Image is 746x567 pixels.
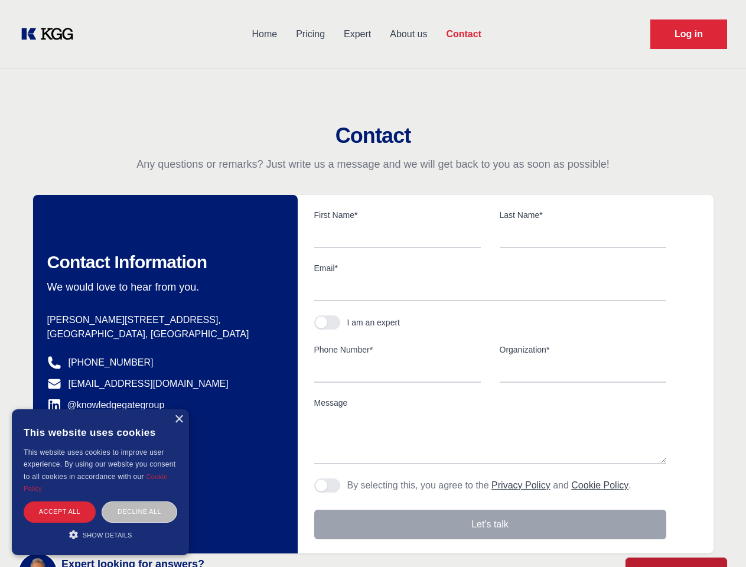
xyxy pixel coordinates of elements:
a: Pricing [286,19,334,50]
a: Request Demo [650,19,727,49]
a: Home [242,19,286,50]
label: Last Name* [500,209,666,221]
label: Message [314,397,666,409]
a: [PHONE_NUMBER] [69,356,154,370]
label: Phone Number* [314,344,481,356]
a: Contact [436,19,491,50]
span: This website uses cookies to improve user experience. By using our website you consent to all coo... [24,448,175,481]
a: Cookie Policy [571,480,628,490]
h2: Contact [14,124,732,148]
p: [GEOGRAPHIC_DATA], [GEOGRAPHIC_DATA] [47,327,279,341]
label: First Name* [314,209,481,221]
a: Expert [334,19,380,50]
p: By selecting this, you agree to the and . [347,478,631,493]
label: Email* [314,262,666,274]
span: Show details [83,532,132,539]
div: Decline all [102,501,177,522]
button: Let's talk [314,510,666,539]
a: Cookie Policy [24,473,168,492]
iframe: Chat Widget [687,510,746,567]
a: Privacy Policy [491,480,550,490]
p: Any questions or remarks? Just write us a message and we will get back to you as soon as possible! [14,157,732,171]
div: Close [174,415,183,424]
p: [PERSON_NAME][STREET_ADDRESS], [47,313,279,327]
a: KOL Knowledge Platform: Talk to Key External Experts (KEE) [19,25,83,44]
h2: Contact Information [47,252,279,273]
div: Accept all [24,501,96,522]
a: [EMAIL_ADDRESS][DOMAIN_NAME] [69,377,229,391]
div: This website uses cookies [24,418,177,447]
div: Show details [24,529,177,540]
label: Organization* [500,344,666,356]
a: @knowledgegategroup [47,398,165,412]
p: We would love to hear from you. [47,280,279,294]
a: About us [380,19,436,50]
div: I am an expert [347,317,400,328]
